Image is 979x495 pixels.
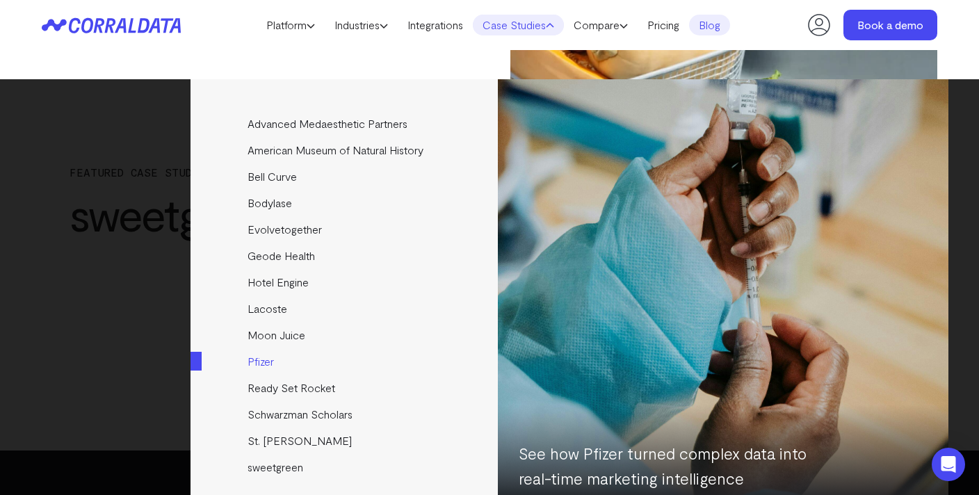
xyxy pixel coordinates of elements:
[191,348,500,375] a: Pfizer
[191,375,500,401] a: Ready Set Rocket
[191,243,500,269] a: Geode Health
[519,441,832,491] p: See how Pfizer turned complex data into real-time marketing intelligence
[191,428,500,454] a: St. [PERSON_NAME]
[191,137,500,163] a: American Museum of Natural History
[325,15,398,35] a: Industries
[638,15,689,35] a: Pricing
[191,454,500,480] a: sweetgreen
[843,10,937,40] a: Book a demo
[398,15,473,35] a: Integrations
[191,163,500,190] a: Bell Curve
[191,401,500,428] a: Schwarzman Scholars
[191,269,500,295] a: Hotel Engine
[191,216,500,243] a: Evolvetogether
[191,295,500,322] a: Lacoste
[191,111,500,137] a: Advanced Medaesthetic Partners
[473,15,564,35] a: Case Studies
[932,448,965,481] div: Open Intercom Messenger
[191,322,500,348] a: Moon Juice
[191,190,500,216] a: Bodylase
[257,15,325,35] a: Platform
[689,15,730,35] a: Blog
[564,15,638,35] a: Compare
